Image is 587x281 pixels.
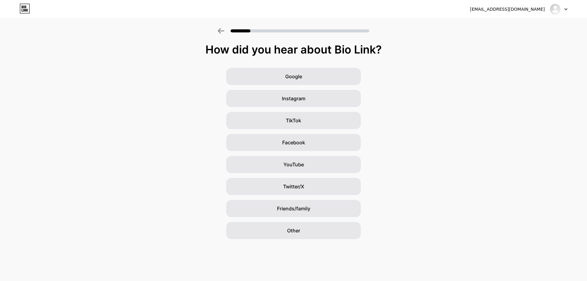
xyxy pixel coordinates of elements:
span: Instagram [282,95,305,102]
div: [EMAIL_ADDRESS][DOMAIN_NAME] [470,6,545,13]
span: Google [285,73,302,80]
span: TikTok [286,117,301,124]
img: A F FA N [549,3,561,15]
span: YouTube [283,161,304,168]
div: How did you hear about Bio Link? [3,43,584,56]
span: Friends/family [277,205,310,212]
span: Facebook [282,139,305,146]
span: Other [287,227,300,234]
span: Twitter/X [283,183,304,190]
